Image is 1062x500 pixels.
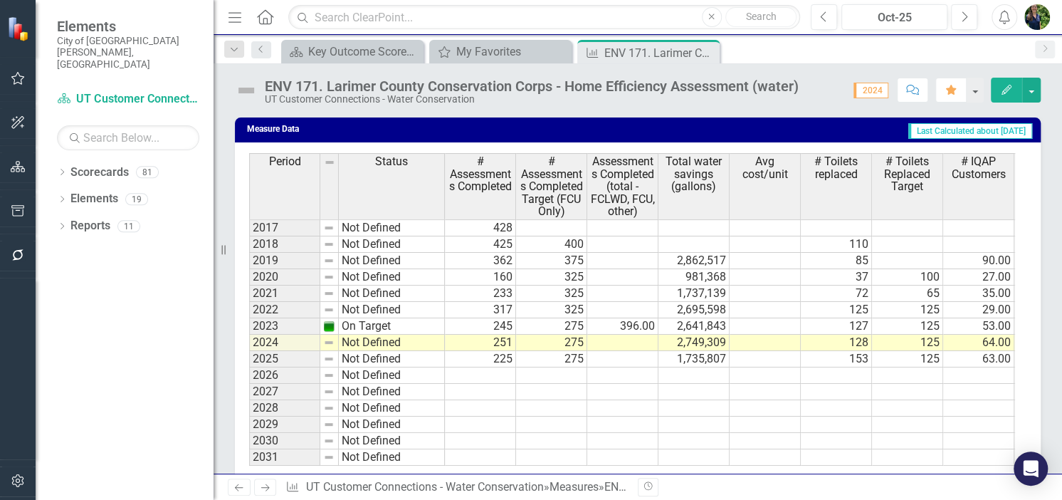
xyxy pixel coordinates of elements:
td: 90.00 [943,253,1014,269]
span: Status [375,155,408,168]
img: 8DAGhfEEPCf229AAAAAElFTkSuQmCC [323,419,335,430]
td: 63.00 [943,351,1014,368]
td: 325 [516,302,587,318]
td: 2020 [249,269,320,286]
td: 53.00 [943,318,1014,335]
td: 2017 [249,219,320,236]
td: 2,862,517 [658,253,730,269]
td: 2,695,598 [658,302,730,318]
input: Search Below... [57,125,199,150]
td: 325 [516,286,587,302]
td: Not Defined [339,449,445,466]
div: ENV 171. Larimer County Conservation Corps - Home Efficiency Assessment (water) [604,44,716,62]
div: Open Intercom Messenger [1014,452,1048,486]
img: 8DAGhfEEPCf229AAAAAElFTkSuQmCC [323,386,335,397]
img: 8DAGhfEEPCf229AAAAAElFTkSuQmCC [323,239,335,250]
td: 275 [516,318,587,335]
td: 72 [801,286,872,302]
span: Avg cost/unit [732,155,797,180]
td: 428 [445,219,516,236]
td: Not Defined [339,236,445,253]
img: Not Defined [235,79,258,102]
td: 2018 [249,236,320,253]
div: ENV 171. Larimer County Conservation Corps - Home Efficiency Assessment (water) [604,480,1024,494]
td: Not Defined [339,433,445,449]
td: 2029 [249,417,320,433]
td: 127 [801,318,872,335]
td: On Target [339,318,445,335]
span: # Toilets replaced [804,155,868,180]
div: Key Outcome Scorecard [308,43,420,61]
td: 2031 [249,449,320,466]
td: 2023 [249,318,320,335]
td: 275 [516,351,587,368]
div: My Favorites [456,43,568,61]
td: Not Defined [339,219,445,236]
td: 233 [445,286,516,302]
td: 317 [445,302,516,318]
td: 2,749,309 [658,335,730,351]
td: 2024 [249,335,320,351]
a: Scorecards [70,165,129,181]
small: City of [GEOGRAPHIC_DATA][PERSON_NAME], [GEOGRAPHIC_DATA] [57,35,199,70]
td: 2021 [249,286,320,302]
img: 8DAGhfEEPCf229AAAAAElFTkSuQmCC [323,271,335,283]
td: 400 [516,236,587,253]
a: UT Customer Connections - Water Conservation [306,480,544,494]
td: 64.00 [943,335,1014,351]
td: 125 [872,351,943,368]
td: 225 [445,351,516,368]
td: 396.00 [587,318,658,335]
td: 125 [801,302,872,318]
img: 8DAGhfEEPCf229AAAAAElFTkSuQmCC [323,337,335,348]
td: 2027 [249,384,320,400]
td: 29.00 [943,302,1014,318]
td: 362 [445,253,516,269]
td: 128 [801,335,872,351]
img: 8DAGhfEEPCf229AAAAAElFTkSuQmCC [323,435,335,447]
img: Alice Conovitz [1024,4,1050,30]
td: Not Defined [339,384,445,400]
td: 2022 [249,302,320,318]
h3: Measure Data [247,125,478,134]
div: 19 [125,193,148,205]
td: 125 [872,302,943,318]
img: 8DAGhfEEPCf229AAAAAElFTkSuQmCC [323,222,335,234]
td: Not Defined [339,286,445,302]
img: APn+hR+MH4cqAAAAAElFTkSuQmCC [323,321,335,332]
td: Not Defined [339,253,445,269]
td: 85 [801,253,872,269]
td: Not Defined [339,417,445,433]
td: 37 [801,269,872,286]
button: Search [725,7,796,27]
td: 1,735,807 [658,351,730,368]
a: UT Customer Connections - Water Conservation [57,91,199,108]
button: Oct-25 [841,4,947,30]
img: 8DAGhfEEPCf229AAAAAElFTkSuQmCC [323,353,335,365]
td: 2025 [249,351,320,368]
td: 245 [445,318,516,335]
div: 11 [117,220,140,232]
td: 125 [872,335,943,351]
td: 65 [872,286,943,302]
td: 27.00 [943,269,1014,286]
span: Last Calculated about [DATE] [908,123,1032,139]
img: 8DAGhfEEPCf229AAAAAElFTkSuQmCC [323,304,335,316]
span: # IQAP Customers [946,155,1011,180]
td: 2019 [249,253,320,269]
td: Not Defined [339,400,445,417]
img: 8DAGhfEEPCf229AAAAAElFTkSuQmCC [324,157,335,168]
td: 2,641,843 [658,318,730,335]
a: Key Outcome Scorecard [285,43,420,61]
td: Not Defined [339,269,445,286]
td: Not Defined [339,302,445,318]
a: My Favorites [433,43,568,61]
span: Period [269,155,301,168]
td: 2026 [249,368,320,384]
img: 8DAGhfEEPCf229AAAAAElFTkSuQmCC [323,255,335,266]
td: Not Defined [339,368,445,384]
a: Measures [550,480,599,494]
td: 153 [801,351,872,368]
a: Elements [70,191,118,207]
